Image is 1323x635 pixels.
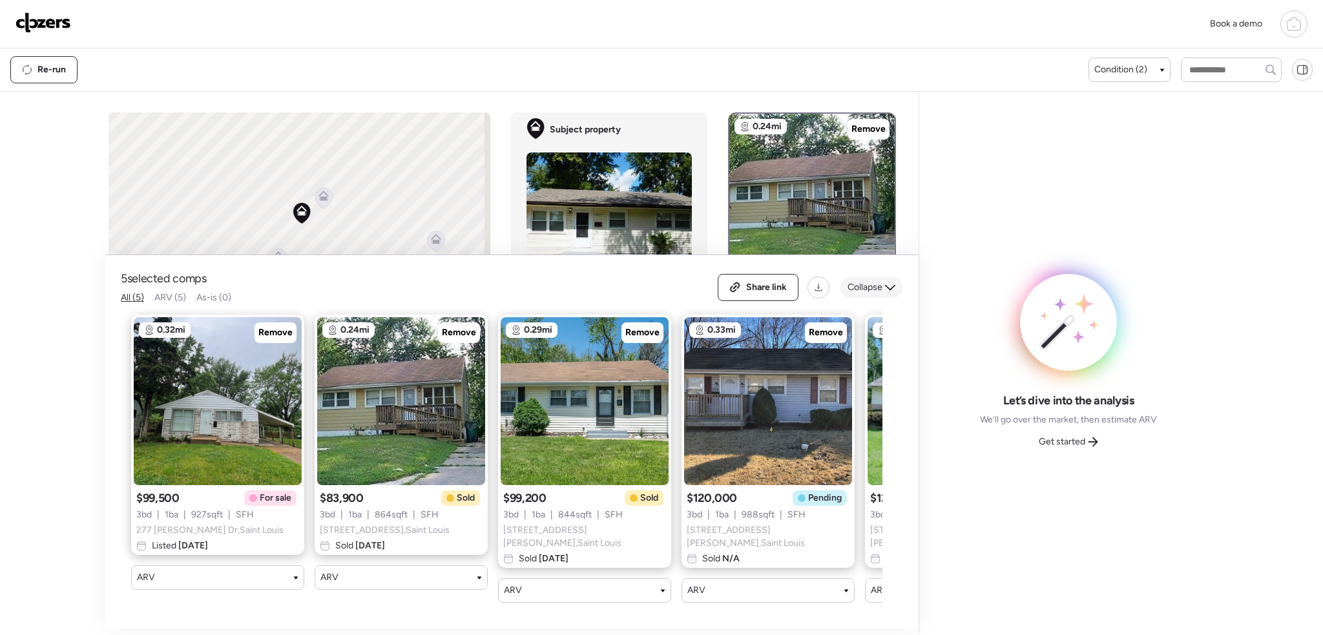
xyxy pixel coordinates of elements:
span: ARV (5) [154,292,186,303]
span: | [157,508,160,521]
span: ARV [687,584,705,597]
span: [STREET_ADDRESS][PERSON_NAME] , Saint Louis [687,524,849,550]
span: | [183,508,186,521]
span: Condition (2) [1094,63,1147,76]
span: 1 ba [348,508,362,521]
span: ARV [137,571,155,584]
span: | [413,508,415,521]
span: SFH [236,508,254,521]
span: We’ll go over the market, then estimate ARV [980,413,1157,426]
span: Sold [457,492,475,505]
span: 0.32mi [157,324,185,337]
span: Sold [335,539,385,552]
span: Remove [442,326,476,339]
span: 0.29mi [524,324,552,337]
span: 864 sqft [375,508,408,521]
span: 3 bd [687,508,702,521]
span: 3 bd [870,508,886,521]
span: Subject property [550,123,621,136]
span: 3 bd [320,508,335,521]
span: $99,500 [136,490,179,506]
span: As-is (0) [196,292,231,303]
span: Get started [1039,435,1085,448]
span: Collapse [848,281,882,294]
span: 1 ba [715,508,729,521]
span: | [340,508,343,521]
span: [STREET_ADDRESS][PERSON_NAME] , Saint Louis [503,524,666,550]
span: | [597,508,599,521]
span: ARV [871,584,889,597]
span: Sold [640,492,658,505]
span: Listed [152,539,208,552]
span: | [734,508,736,521]
span: [STREET_ADDRESS] , Saint Louis [320,524,450,537]
span: 1 ba [532,508,545,521]
span: 1 ba [165,508,178,521]
span: $125,000 [870,490,919,506]
span: 0.24mi [340,324,370,337]
span: SFH [787,508,806,521]
span: [DATE] [353,540,385,551]
span: 0.33mi [707,324,736,337]
span: [STREET_ADDRESS][PERSON_NAME] , Saint Louis [870,524,1033,550]
span: ARV [320,571,339,584]
span: [DATE] [537,553,568,564]
span: $99,200 [503,490,546,506]
span: 3 bd [503,508,519,521]
span: | [367,508,370,521]
span: Pending [808,492,842,505]
span: 5 selected comps [121,271,207,286]
span: Sold [519,552,568,565]
span: Re-run [37,63,66,76]
span: | [524,508,526,521]
span: | [707,508,710,521]
span: | [550,508,553,521]
span: 927 sqft [191,508,223,521]
span: 0.24mi [753,120,782,133]
span: Remove [851,123,886,136]
span: 844 sqft [558,508,592,521]
span: Let’s dive into the analysis [1003,393,1134,408]
span: Remove [809,326,843,339]
span: For sale [260,492,291,505]
span: 988 sqft [742,508,775,521]
span: [DATE] [176,540,208,551]
span: Book a demo [1210,18,1262,29]
span: All (5) [121,292,144,303]
span: 3 bd [136,508,152,521]
span: Remove [258,326,293,339]
span: $120,000 [687,490,737,506]
span: N/A [720,553,740,564]
span: $83,900 [320,490,363,506]
span: Sold [702,552,740,565]
img: Logo [16,12,71,33]
span: SFH [421,508,439,521]
span: Remove [625,326,660,339]
span: 277 [PERSON_NAME] Dr , Saint Louis [136,524,284,537]
span: Share link [746,281,787,294]
span: | [780,508,782,521]
span: SFH [605,508,623,521]
span: ARV [504,584,522,597]
span: | [228,508,231,521]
